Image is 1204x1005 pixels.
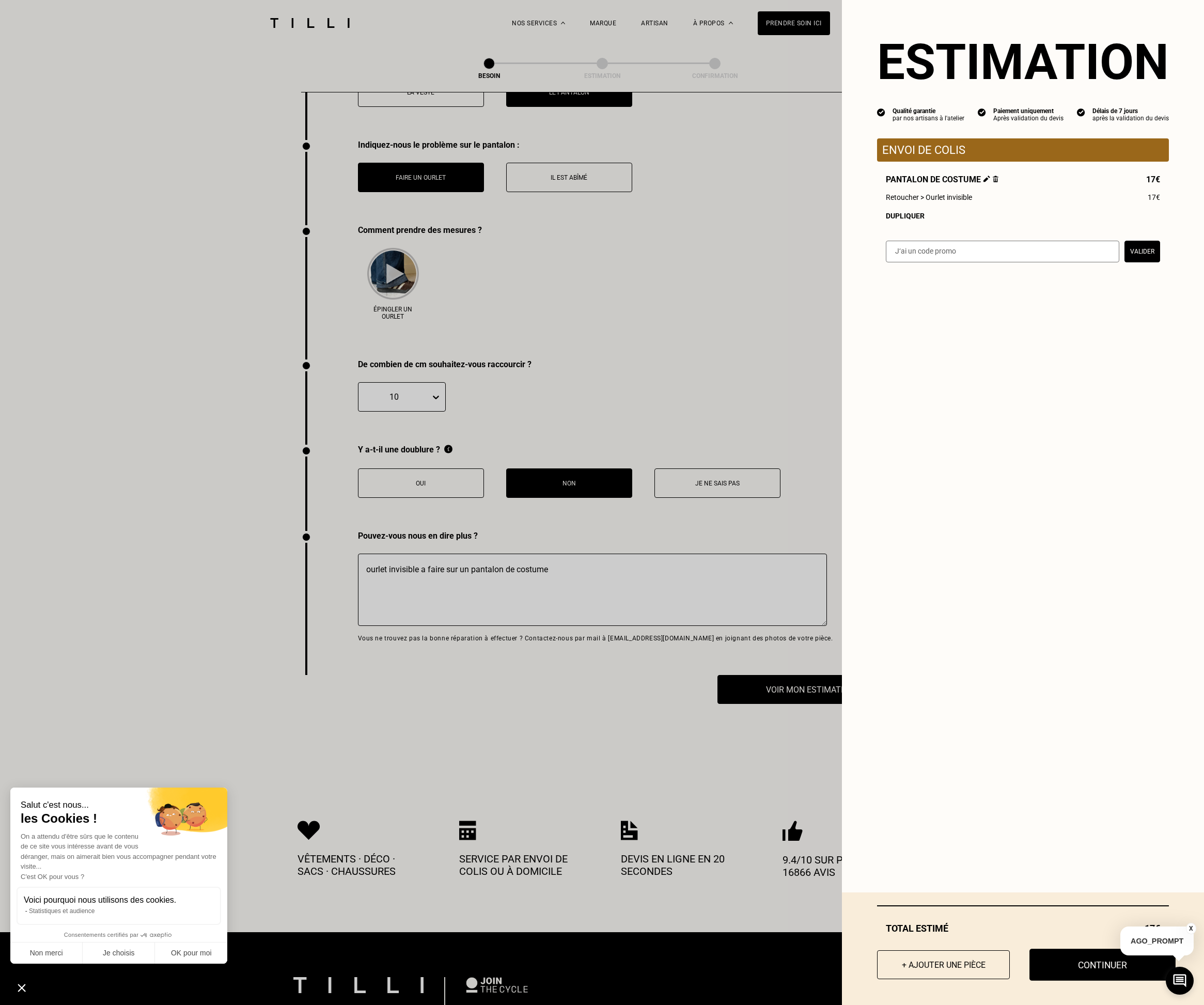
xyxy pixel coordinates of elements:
span: 17€ [1146,175,1160,184]
div: Après validation du devis [993,115,1064,122]
span: Pantalon de costume [886,175,998,184]
img: icon list info [978,107,986,117]
div: Délais de 7 jours [1092,107,1169,115]
input: J‘ai un code promo [886,241,1119,262]
span: 17€ [1148,193,1160,201]
div: après la validation du devis [1092,115,1169,122]
div: Paiement uniquement [993,107,1064,115]
div: Dupliquer [886,212,1160,220]
img: Supprimer [993,176,998,182]
button: + Ajouter une pièce [877,950,1010,979]
button: Continuer [1029,949,1176,981]
div: Qualité garantie [893,107,964,115]
section: Estimation [877,33,1169,91]
button: Valider [1124,241,1160,262]
div: par nos artisans à l'atelier [893,115,964,122]
div: Total estimé [877,923,1169,934]
img: icon list info [877,107,885,117]
img: Éditer [983,176,990,182]
button: X [1186,923,1196,934]
span: Retoucher > Ourlet invisible [886,193,972,201]
p: Envoi de colis [882,144,1164,156]
p: AGO_PROMPT [1120,927,1194,955]
img: icon list info [1077,107,1085,117]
